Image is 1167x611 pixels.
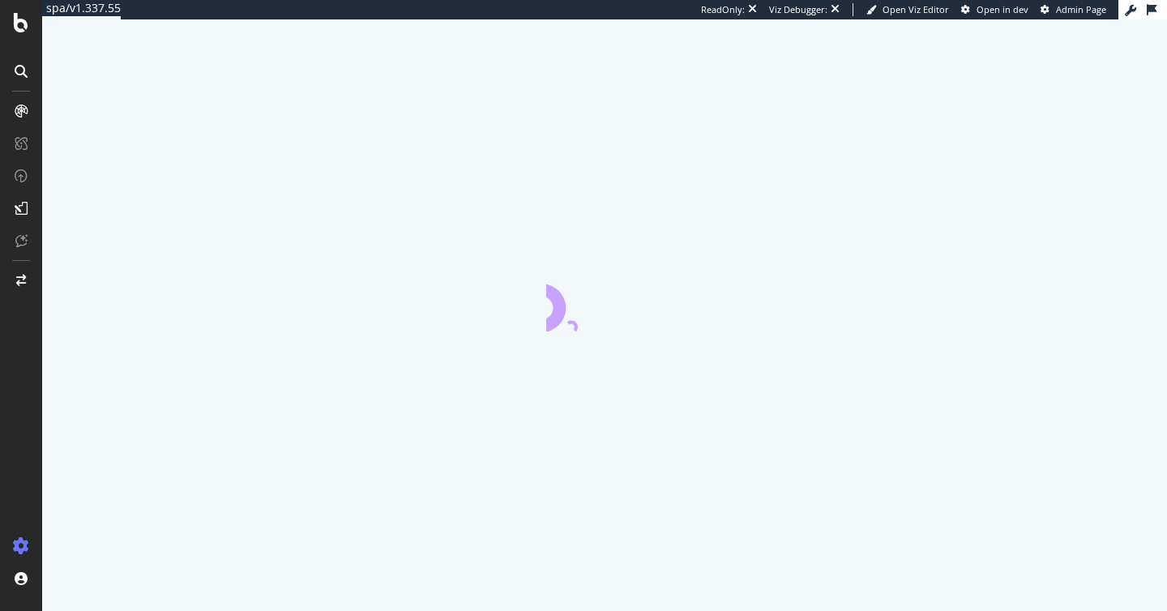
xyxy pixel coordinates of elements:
a: Admin Page [1041,3,1106,16]
span: Open in dev [977,3,1028,15]
span: Admin Page [1056,3,1106,15]
div: ReadOnly: [701,3,745,16]
a: Open in dev [961,3,1028,16]
a: Open Viz Editor [866,3,949,16]
span: Open Viz Editor [883,3,949,15]
div: Viz Debugger: [769,3,827,16]
div: animation [546,273,663,331]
